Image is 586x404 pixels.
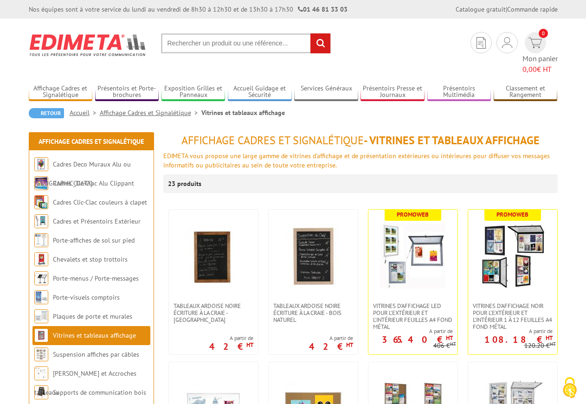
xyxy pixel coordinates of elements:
p: EDIMETA vous propose une large gamme de vitrines d'affichage et de présentation extérieures ou in... [163,151,558,170]
a: Porte-menus / Porte-messages [53,274,139,282]
span: A partir de [209,334,253,342]
img: VITRINES D'AFFICHAGE NOIR POUR L'EXTÉRIEUR ET L'INTÉRIEUR 1 À 12 FEUILLES A4 FOND MÉTAL [480,224,545,289]
sup: HT [446,334,453,342]
a: Tableaux Ardoise Noire écriture à la craie - [GEOGRAPHIC_DATA] [169,302,258,323]
span: Vitrines d'affichage LED pour l'extérieur et l'intérieur feuilles A4 fond métal [373,302,453,330]
a: Plaques de porte et murales [53,312,132,321]
span: 0,00 [522,64,537,74]
a: Affichage Cadres et Signalétique [100,109,201,117]
a: Services Généraux [294,84,358,100]
span: A partir de [468,327,553,335]
img: Edimeta [29,28,147,62]
span: A partir de [368,327,453,335]
button: Cookies (fenêtre modale) [554,372,586,404]
span: Tableaux Ardoise Noire écriture à la craie - Bois Naturel [273,302,353,323]
sup: HT [550,340,556,347]
div: Nos équipes sont à votre service du lundi au vendredi de 8h30 à 12h30 et de 13h30 à 17h30 [29,5,348,14]
li: Vitrines et tableaux affichage [201,108,285,117]
input: rechercher [310,33,330,53]
img: devis rapide [477,37,486,49]
img: Suspension affiches par câbles [34,347,48,361]
img: Vitrines d'affichage LED pour l'extérieur et l'intérieur feuilles A4 fond métal [380,224,445,289]
p: 108.18 € [484,337,553,342]
a: Accueil Guidage et Sécurité [228,84,292,100]
p: 42 € [309,344,353,349]
img: Cadres Deco Muraux Alu ou Bois [34,157,48,171]
a: Retour [29,108,64,118]
p: 23 produits [168,174,203,193]
b: Promoweb [496,211,528,218]
a: Présentoirs Presse et Journaux [361,84,425,100]
a: Tableaux Ardoise Noire écriture à la craie - Bois Naturel [269,302,358,323]
img: devis rapide [528,38,542,48]
img: Tableaux Ardoise Noire écriture à la craie - Bois Naturel [281,224,346,289]
p: 365.40 € [382,337,453,342]
span: Mon panier [522,53,558,75]
p: 42 € [209,344,253,349]
img: devis rapide [502,37,512,48]
a: Accueil [70,109,100,117]
span: Affichage Cadres et Signalétique [181,133,364,147]
img: Cadres Clic-Clac couleurs à clapet [34,195,48,209]
img: Cookies (fenêtre modale) [558,376,581,399]
a: Porte-visuels comptoirs [53,293,120,301]
a: Classement et Rangement [494,84,558,100]
span: € HT [522,64,558,75]
sup: HT [346,341,353,349]
img: Porte-menus / Porte-messages [34,271,48,285]
a: Cadres et Présentoirs Extérieur [53,217,141,225]
a: VITRINES D'AFFICHAGE NOIR POUR L'EXTÉRIEUR ET L'INTÉRIEUR 1 À 12 FEUILLES A4 FOND MÉTAL [468,302,557,330]
a: Exposition Grilles et Panneaux [161,84,225,100]
img: Cimaises et Accroches tableaux [34,366,48,380]
input: Rechercher un produit ou une référence... [161,33,331,53]
a: [PERSON_NAME] et Accroches tableaux [34,369,136,397]
a: Catalogue gratuit [456,5,506,13]
strong: 01 46 81 33 03 [298,5,348,13]
img: Vitrines et tableaux affichage [34,328,48,342]
span: A partir de [309,334,353,342]
a: Porte-affiches de sol sur pied [53,236,135,244]
h1: - Vitrines et tableaux affichage [163,135,558,147]
a: Chevalets et stop trottoirs [53,255,128,263]
img: Tableaux Ardoise Noire écriture à la craie - Bois Foncé [181,224,246,289]
span: VITRINES D'AFFICHAGE NOIR POUR L'EXTÉRIEUR ET L'INTÉRIEUR 1 À 12 FEUILLES A4 FOND MÉTAL [473,302,553,330]
a: Présentoirs et Porte-brochures [95,84,159,100]
a: Vitrines et tableaux affichage [53,331,136,340]
sup: HT [246,341,253,349]
a: Suspension affiches par câbles [53,350,139,359]
p: 406 € [433,342,456,349]
sup: HT [546,334,553,342]
a: devis rapide 0 Mon panier 0,00€ HT [522,32,558,75]
img: Chevalets et stop trottoirs [34,252,48,266]
a: Cadres Deco Muraux Alu ou [GEOGRAPHIC_DATA] [34,160,131,187]
img: Porte-affiches de sol sur pied [34,233,48,247]
img: Porte-visuels comptoirs [34,290,48,304]
p: 120.20 € [524,342,556,349]
a: Présentoirs Multimédia [427,84,491,100]
a: Vitrines d'affichage LED pour l'extérieur et l'intérieur feuilles A4 fond métal [368,302,457,330]
img: Plaques de porte et murales [34,309,48,323]
a: Affichage Cadres et Signalétique [29,84,93,100]
sup: HT [450,340,456,347]
a: Supports de communication bois [53,388,146,397]
span: 0 [539,29,548,38]
a: Affichage Cadres et Signalétique [39,137,144,146]
div: | [456,5,558,14]
span: Tableaux Ardoise Noire écriture à la craie - [GEOGRAPHIC_DATA] [174,302,253,323]
a: Commande rapide [507,5,558,13]
a: Cadres Clic-Clac couleurs à clapet [53,198,147,206]
b: Promoweb [397,211,429,218]
a: Cadres Clic-Clac Alu Clippant [53,179,134,187]
img: Cadres et Présentoirs Extérieur [34,214,48,228]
